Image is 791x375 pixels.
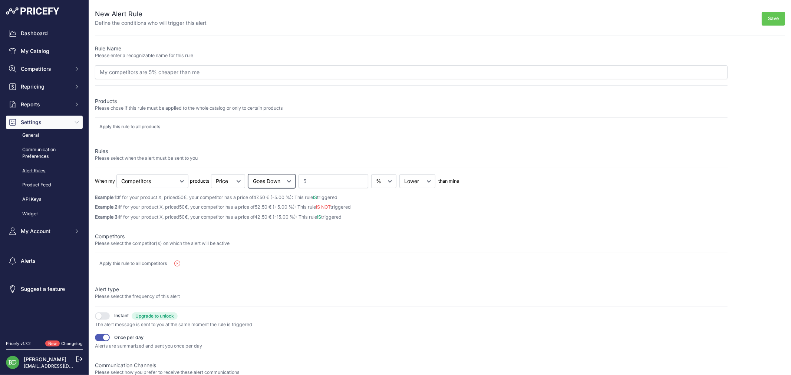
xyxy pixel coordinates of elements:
[95,155,728,162] p: Please select when the alert must be sent to you
[95,286,728,293] p: Alert type
[21,119,69,126] span: Settings
[99,124,160,130] p: Apply this rule to all products
[253,195,292,200] span: 47.50 € (-5.00 %)
[254,214,296,220] span: 42.50 € (-15.00 %)
[6,98,83,111] button: Reports
[132,312,178,320] span: Upgrade to unlock
[179,214,185,220] span: 50
[6,62,83,76] button: Competitors
[114,312,129,320] span: Instant
[6,208,83,220] a: Widget
[21,65,69,73] span: Competitors
[61,341,83,346] a: Changelog
[316,204,330,210] span: IS NOT
[95,195,118,200] strong: Example 1:
[21,228,69,235] span: My Account
[6,282,83,296] a: Suggest a feature
[95,214,728,221] p: If for your product X, priced €, your competitor has a price of : This rule triggered
[114,334,144,341] span: Once per day
[95,97,728,105] p: Products
[190,178,210,185] p: products
[6,193,83,206] a: API Keys
[438,178,459,185] p: than mine
[95,52,728,59] p: Please enter a recognizable name for this rule
[255,204,295,210] span: 52.50 € (+5.00 %)
[45,341,60,347] span: New
[178,195,184,200] span: 50
[95,147,728,155] p: Rules
[95,240,728,247] p: Please select the competitor(s) on which the alert will be active
[95,233,728,240] p: Competitors
[6,7,59,15] img: Pricefy Logo
[99,260,167,266] p: Apply this rule to all competitors
[95,204,119,210] strong: Example 2:
[6,116,83,129] button: Settings
[6,27,83,332] nav: Sidebar
[95,19,207,27] p: Define the conditions who will trigger this alert
[762,12,785,26] button: Save
[95,45,728,52] p: Rule Name
[24,356,66,362] a: [PERSON_NAME]
[317,214,321,220] span: IS
[6,143,83,163] a: Communication Preferences
[95,105,728,112] p: Please chose if this rule must be applied to the whole catalog or only to certain products
[95,362,728,369] p: Communication Channels
[6,165,83,177] a: Alert Rules
[21,101,69,108] span: Reports
[6,179,83,192] a: Product Feed
[179,204,185,210] span: 50
[6,225,83,238] button: My Account
[95,321,728,328] p: The alert message is sent to you at the same moment the rule is triggered
[95,178,115,185] p: When my
[6,27,83,40] a: Dashboard
[6,44,83,58] a: My Catalog
[95,194,728,201] p: If for your product X, priced €, your competitor has a price of : This rule triggered
[95,343,728,350] p: Alerts are summarized and sent you once per day
[313,195,317,200] span: IS
[6,254,83,268] a: Alerts
[21,83,69,90] span: Repricing
[95,204,728,211] p: If for your product X, priced €, your competitor has a price of : This rule triggered
[24,363,101,369] a: [EMAIL_ADDRESS][DOMAIN_NAME]
[95,214,119,220] strong: Example 3:
[6,341,31,347] div: Pricefy v1.7.2
[95,9,207,19] h2: New Alert Rule
[95,293,728,300] p: Please select the frequency of this alert
[6,80,83,93] button: Repricing
[6,129,83,142] a: General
